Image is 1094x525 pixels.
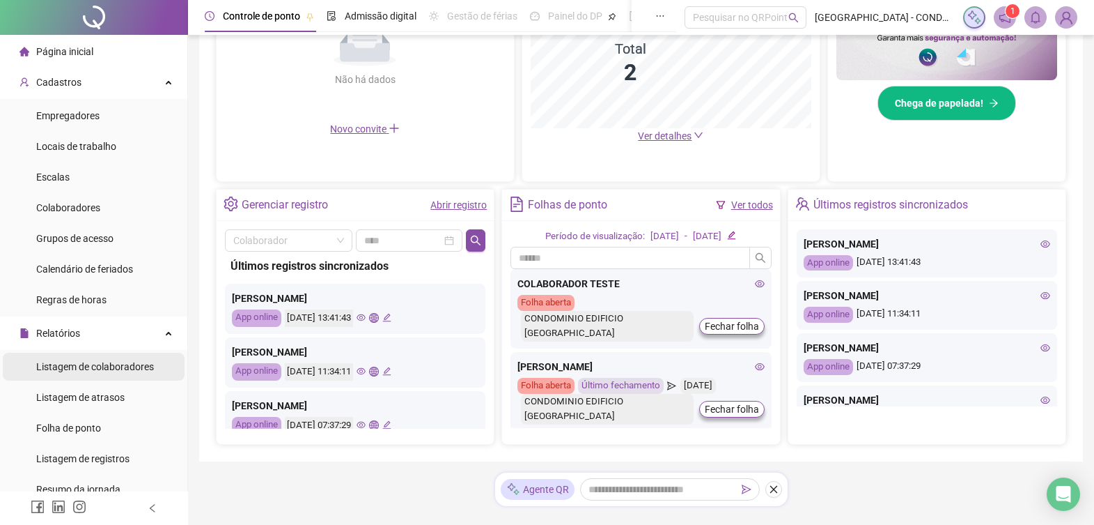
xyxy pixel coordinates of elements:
[650,229,679,244] div: [DATE]
[382,420,391,429] span: edit
[742,485,751,494] span: send
[815,10,955,25] span: [GEOGRAPHIC_DATA] - CONDOMINIO [GEOGRAPHIC_DATA]
[506,482,520,496] img: sparkle-icon.fc2bf0ac1784a2077858766a79e2daf3.svg
[638,130,691,142] span: Ver detalhes
[36,46,93,57] span: Página inicial
[795,197,810,211] span: team
[223,10,300,22] span: Controle de ponto
[521,394,693,425] div: CONDOMINIO EDIFICIO [GEOGRAPHIC_DATA]
[285,417,353,434] div: [DATE] 07:37:29
[705,319,759,334] span: Fechar folha
[804,393,1050,408] div: [PERSON_NAME]
[19,328,29,338] span: file
[224,197,238,211] span: setting
[470,235,481,246] span: search
[52,500,65,514] span: linkedin
[1006,4,1019,18] sup: 1
[306,13,314,21] span: pushpin
[430,199,487,211] a: Abrir registro
[72,500,86,514] span: instagram
[517,276,764,291] div: COLABORADOR TESTE
[804,359,1050,375] div: [DATE] 07:37:29
[769,485,779,494] span: close
[699,318,765,335] button: Fechar folha
[813,193,968,217] div: Últimos registros sincronizados
[836,7,1057,81] img: banner%2F02c71560-61a6-44d4-94b9-c8ab97240462.png
[731,199,773,211] a: Ver todos
[36,294,107,305] span: Regras de horas
[330,123,400,135] span: Novo convite
[232,398,478,413] div: [PERSON_NAME]
[517,378,575,394] div: Folha aberta
[36,264,133,275] span: Calendário de feriados
[232,310,281,327] div: App online
[285,310,353,327] div: [DATE] 13:41:43
[755,279,765,289] span: eye
[327,11,336,21] span: file-done
[967,10,982,25] img: sparkle-icon.fc2bf0ac1784a2077858766a79e2daf3.svg
[382,367,391,376] span: edit
[36,423,101,434] span: Folha de ponto
[517,295,575,311] div: Folha aberta
[755,252,766,264] span: search
[501,479,575,500] div: Agente QR
[429,11,439,21] span: sun
[1010,6,1015,16] span: 1
[447,10,517,22] span: Gestão de férias
[1040,395,1050,405] span: eye
[31,500,45,514] span: facebook
[804,307,853,323] div: App online
[36,328,80,339] span: Relatórios
[804,307,1050,323] div: [DATE] 11:34:11
[530,11,540,21] span: dashboard
[528,193,607,217] div: Folhas de ponto
[545,229,645,244] div: Período de visualização:
[509,197,524,211] span: file-text
[608,13,616,21] span: pushpin
[517,359,764,374] div: [PERSON_NAME]
[230,257,480,275] div: Últimos registros sincronizados
[804,236,1050,252] div: [PERSON_NAME]
[1040,239,1050,249] span: eye
[521,311,693,342] div: CONDOMINIO EDIFICIO [GEOGRAPHIC_DATA]
[19,47,29,56] span: home
[36,484,120,495] span: Resumo da jornada
[36,202,100,213] span: Colaboradores
[699,401,765,418] button: Fechar folha
[694,130,703,140] span: down
[655,11,665,21] span: ellipsis
[877,86,1016,121] button: Chega de papelada!
[242,193,328,217] div: Gerenciar registro
[989,98,999,108] span: arrow-right
[36,453,130,464] span: Listagem de registros
[578,378,664,394] div: Último fechamento
[1056,7,1077,28] img: 84468
[36,392,125,403] span: Listagem de atrasos
[369,313,378,322] span: global
[1040,291,1050,300] span: eye
[232,363,281,381] div: App online
[804,288,1050,303] div: [PERSON_NAME]
[548,10,602,22] span: Painel do DP
[999,11,1011,24] span: notification
[1047,478,1080,511] div: Open Intercom Messenger
[804,359,853,375] div: App online
[1029,11,1042,24] span: bell
[727,231,736,240] span: edit
[369,420,378,429] span: global
[357,420,366,429] span: eye
[804,255,853,271] div: App online
[357,367,366,376] span: eye
[36,141,116,152] span: Locais de trabalho
[685,229,687,244] div: -
[1040,343,1050,353] span: eye
[232,417,281,434] div: App online
[232,344,478,360] div: [PERSON_NAME]
[804,340,1050,356] div: [PERSON_NAME]
[36,361,154,372] span: Listagem de colaboradores
[382,313,391,322] span: edit
[895,96,983,111] span: Chega de papelada!
[804,255,1050,271] div: [DATE] 13:41:43
[205,11,214,21] span: clock-circle
[36,77,81,88] span: Cadastros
